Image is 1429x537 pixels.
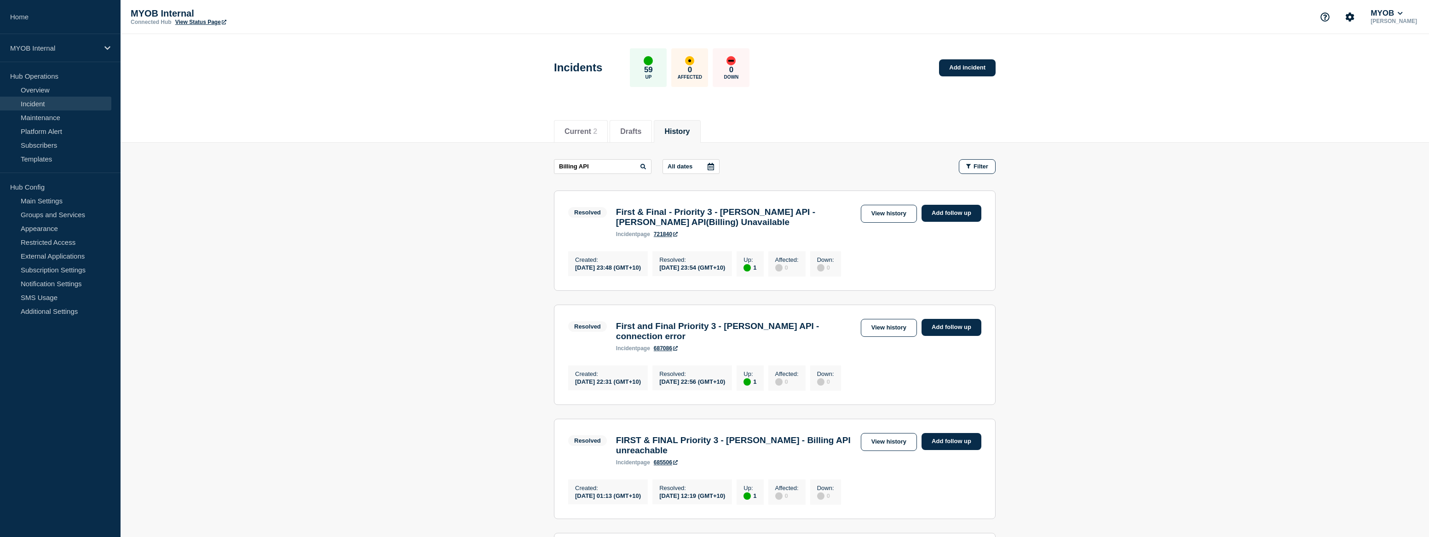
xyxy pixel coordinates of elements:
p: Connected Hub [131,19,172,25]
div: down [726,56,736,65]
div: 0 [817,491,834,500]
p: Up [645,75,651,80]
div: 0 [775,263,799,271]
button: Drafts [620,127,641,136]
p: MYOB Internal [10,44,98,52]
span: incident [616,459,637,466]
button: Current 2 [565,127,597,136]
a: Add follow up [922,319,981,336]
p: Affected : [775,370,799,377]
p: Affected [678,75,702,80]
span: incident [616,231,637,237]
a: View history [861,433,917,451]
a: View history [861,205,917,223]
p: Created : [575,256,641,263]
h3: First & Final - Priority 3 - [PERSON_NAME] API - [PERSON_NAME] API(Billing) Unavailable [616,207,856,227]
p: Affected : [775,485,799,491]
p: Created : [575,485,641,491]
p: Created : [575,370,641,377]
div: [DATE] 22:31 (GMT+10) [575,377,641,385]
div: 0 [775,377,799,386]
div: disabled [775,378,783,386]
p: Down : [817,370,834,377]
p: Affected : [775,256,799,263]
span: Filter [974,163,988,170]
div: 0 [817,263,834,271]
button: Account settings [1340,7,1360,27]
div: up [743,264,751,271]
div: [DATE] 23:48 (GMT+10) [575,263,641,271]
div: disabled [775,264,783,271]
span: incident [616,345,637,352]
div: affected [685,56,694,65]
a: Add incident [939,59,996,76]
p: Up : [743,256,756,263]
h1: Incidents [554,61,602,74]
a: 687086 [654,345,678,352]
p: Resolved : [659,256,725,263]
p: All dates [668,163,692,170]
div: 1 [743,491,756,500]
p: page [616,459,650,466]
a: Add follow up [922,205,981,222]
p: Down [724,75,739,80]
a: Add follow up [922,433,981,450]
div: disabled [817,378,824,386]
button: All dates [663,159,720,174]
div: disabled [775,492,783,500]
div: disabled [817,264,824,271]
div: disabled [817,492,824,500]
p: Resolved : [659,370,725,377]
p: 0 [688,65,692,75]
span: Resolved [568,435,607,446]
a: View history [861,319,917,337]
div: up [743,378,751,386]
div: 0 [817,377,834,386]
div: 0 [775,491,799,500]
span: Resolved [568,321,607,332]
p: [PERSON_NAME] [1369,18,1419,24]
p: Down : [817,485,834,491]
a: 685506 [654,459,678,466]
p: Resolved : [659,485,725,491]
a: 721840 [654,231,678,237]
p: MYOB Internal [131,8,315,19]
h3: FIRST & FINAL Priority 3 - [PERSON_NAME] - Billing API unreachable [616,435,856,456]
div: [DATE] 23:54 (GMT+10) [659,263,725,271]
div: up [743,492,751,500]
button: Filter [959,159,996,174]
div: 1 [743,377,756,386]
p: page [616,231,650,237]
div: [DATE] 12:19 (GMT+10) [659,491,725,499]
span: Resolved [568,207,607,218]
p: Up : [743,370,756,377]
button: History [664,127,690,136]
input: Search incidents [554,159,651,174]
div: [DATE] 01:13 (GMT+10) [575,491,641,499]
p: page [616,345,650,352]
button: MYOB [1369,9,1405,18]
span: 2 [593,127,597,135]
h3: First and Final Priority 3 - [PERSON_NAME] API - connection error [616,321,856,341]
p: Up : [743,485,756,491]
a: View Status Page [175,19,226,25]
div: [DATE] 22:56 (GMT+10) [659,377,725,385]
p: 0 [729,65,733,75]
button: Support [1315,7,1335,27]
div: 1 [743,263,756,271]
div: up [644,56,653,65]
p: 59 [644,65,653,75]
p: Down : [817,256,834,263]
